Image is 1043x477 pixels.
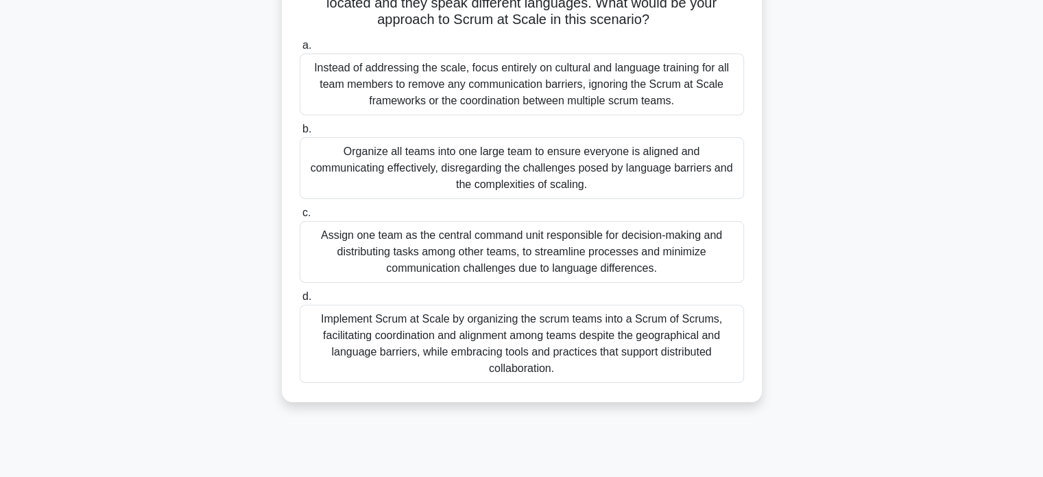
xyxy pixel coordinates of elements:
[300,54,744,115] div: Instead of addressing the scale, focus entirely on cultural and language training for all team me...
[302,290,311,302] span: d.
[300,137,744,199] div: Organize all teams into one large team to ensure everyone is aligned and communicating effectivel...
[302,207,311,218] span: c.
[302,39,311,51] span: a.
[302,123,311,135] span: b.
[300,221,744,283] div: Assign one team as the central command unit responsible for decision-making and distributing task...
[300,305,744,383] div: Implement Scrum at Scale by organizing the scrum teams into a Scrum of Scrums, facilitating coord...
